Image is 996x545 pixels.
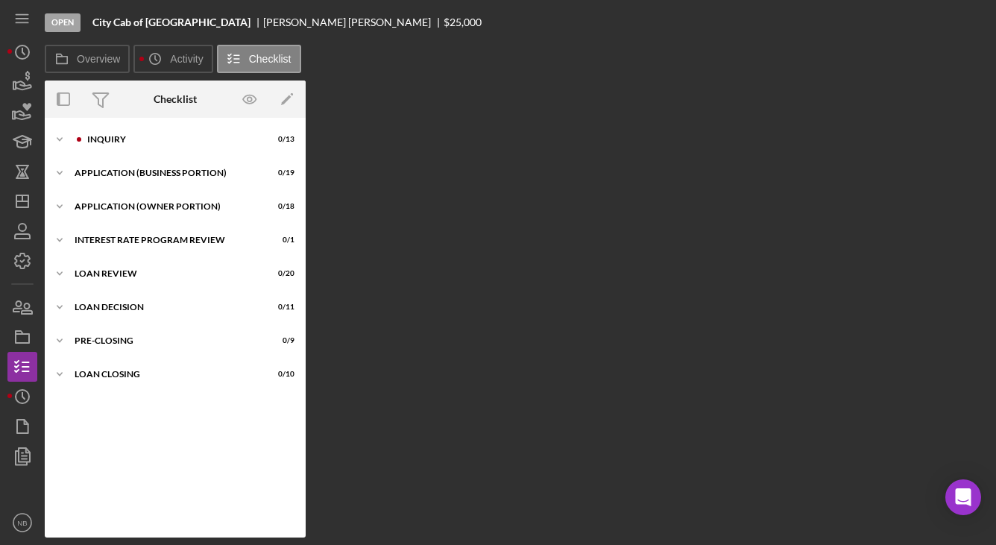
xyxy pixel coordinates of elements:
div: 0 / 10 [268,370,294,379]
button: Checklist [217,45,301,73]
label: Checklist [249,53,291,65]
div: PRE-CLOSING [75,336,257,345]
div: Interest Rate Program Review [75,236,257,245]
div: [PERSON_NAME] [PERSON_NAME] [263,16,444,28]
b: City Cab of [GEOGRAPHIC_DATA] [92,16,250,28]
div: 0 / 18 [268,202,294,211]
button: Overview [45,45,130,73]
label: Activity [170,53,203,65]
button: NB [7,508,37,538]
div: 0 / 13 [268,135,294,144]
div: APPLICATION (BUSINESS PORTION) [75,168,257,177]
div: Open Intercom Messenger [945,479,981,515]
button: Activity [133,45,212,73]
div: LOAN REVIEW [75,269,257,278]
div: LOAN CLOSING [75,370,257,379]
div: 0 / 1 [268,236,294,245]
div: APPLICATION (OWNER PORTION) [75,202,257,211]
label: Overview [77,53,120,65]
div: 0 / 11 [268,303,294,312]
text: NB [17,519,27,527]
div: 0 / 19 [268,168,294,177]
div: 0 / 20 [268,269,294,278]
div: 0 / 9 [268,336,294,345]
div: LOAN DECISION [75,303,257,312]
div: Open [45,13,81,32]
div: INQUIRY [87,135,257,144]
div: Checklist [154,93,197,105]
span: $25,000 [444,16,482,28]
